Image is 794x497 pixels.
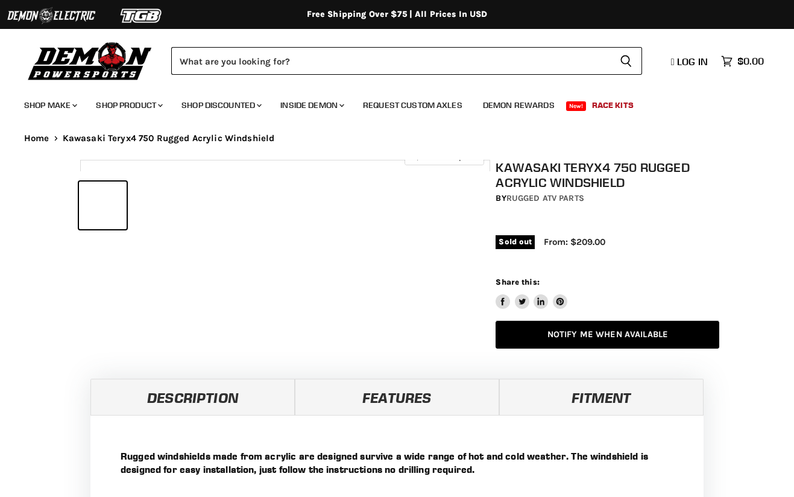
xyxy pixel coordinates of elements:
a: Shop Make [15,93,84,118]
a: Inside Demon [271,93,351,118]
ul: Main menu [15,88,761,118]
a: Features [295,379,499,415]
span: Kawasaki Teryx4 750 Rugged Acrylic Windshield [63,133,275,144]
span: Sold out [496,235,535,248]
span: Log in [677,55,708,68]
a: Shop Product [87,93,170,118]
a: Notify Me When Available [496,321,719,349]
aside: Share this: [496,277,567,309]
a: Fitment [499,379,704,415]
button: IMAGE thumbnail [79,182,127,229]
span: Share this: [496,277,539,286]
span: From: $209.00 [544,236,605,247]
a: Rugged ATV Parts [506,193,584,203]
a: Log in [666,56,715,67]
span: Click to expand [411,152,477,161]
a: Request Custom Axles [354,93,471,118]
a: Demon Rewards [474,93,564,118]
a: Home [24,133,49,144]
a: Shop Discounted [172,93,269,118]
input: Search [171,47,610,75]
a: Description [90,379,295,415]
img: TGB Logo 2 [96,4,187,27]
button: Search [610,47,642,75]
form: Product [171,47,642,75]
span: $0.00 [737,55,764,67]
a: $0.00 [715,52,770,70]
span: New! [566,101,587,111]
div: by [496,192,719,205]
img: Demon Powersports [24,39,156,82]
a: Race Kits [583,93,643,118]
h1: Kawasaki Teryx4 750 Rugged Acrylic Windshield [496,160,719,190]
p: Rugged windshields made from acrylic are designed survive a wide range of hot and cold weather. T... [121,449,673,476]
img: Demon Electric Logo 2 [6,4,96,27]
